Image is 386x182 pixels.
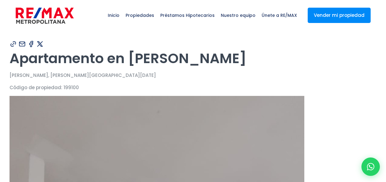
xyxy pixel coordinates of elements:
[157,6,218,25] span: Préstamos Hipotecarios
[218,6,259,25] span: Nuestro equipo
[27,40,35,48] img: Compartir
[123,6,157,25] span: Propiedades
[36,40,44,48] img: Compartir
[259,6,300,25] span: Únete a RE/MAX
[64,84,79,91] span: 199100
[10,84,62,91] span: Código de propiedad:
[10,40,17,48] img: Compartir
[18,40,26,48] img: Compartir
[10,71,377,79] p: [PERSON_NAME], [PERSON_NAME][GEOGRAPHIC_DATA][DATE]
[16,6,74,25] img: remax-metropolitana-logo
[10,50,377,67] h1: Apartamento en [PERSON_NAME]
[105,6,123,25] span: Inicio
[308,8,371,23] a: Vender mi propiedad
